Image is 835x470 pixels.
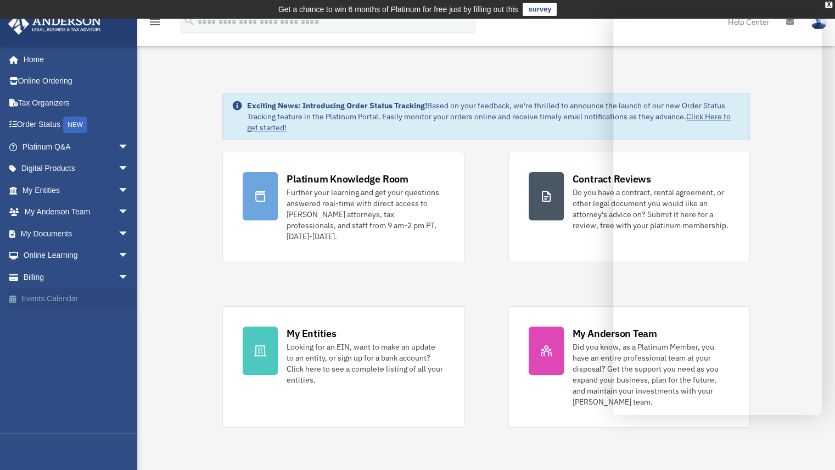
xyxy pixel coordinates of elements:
a: My Entitiesarrow_drop_down [8,179,145,201]
div: My Entities [287,327,336,340]
span: arrow_drop_down [118,245,140,267]
a: My Anderson Team Did you know, as a Platinum Member, you have an entire professional team at your... [508,306,750,428]
a: Tax Organizers [8,92,145,114]
span: arrow_drop_down [118,201,140,224]
a: Order StatusNEW [8,114,145,136]
i: menu [148,15,161,29]
div: Based on your feedback, we're thrilled to announce the launch of our new Order Status Tracking fe... [247,100,741,133]
strong: Exciting News: Introducing Order Status Tracking! [247,101,427,110]
a: Platinum Knowledge Room Further your learning and get your questions answered real-time with dire... [222,152,464,262]
img: Anderson Advisors Platinum Portal [5,13,104,35]
div: Do you have a contract, rental agreement, or other legal document you would like an attorney's ad... [573,187,730,231]
a: Click Here to get started! [247,112,731,132]
span: arrow_drop_down [118,179,140,202]
a: My Entities Looking for an EIN, want to make an update to an entity, or sign up for a bank accoun... [222,306,464,428]
div: Platinum Knowledge Room [287,172,408,186]
div: NEW [63,117,87,133]
a: Billingarrow_drop_down [8,266,145,288]
span: arrow_drop_down [118,223,140,245]
a: menu [148,19,161,29]
i: search [183,15,195,27]
div: Contract Reviews [573,172,651,186]
div: Get a chance to win 6 months of Platinum for free just by filling out this [278,3,518,16]
span: arrow_drop_down [118,266,140,289]
a: Digital Productsarrow_drop_down [8,158,145,180]
a: Online Learningarrow_drop_down [8,245,145,267]
div: Further your learning and get your questions answered real-time with direct access to [PERSON_NAM... [287,187,444,242]
iframe: Chat Window [613,16,822,415]
a: survey [523,3,557,16]
a: Online Ordering [8,70,145,92]
a: My Anderson Teamarrow_drop_down [8,201,145,223]
a: Home [8,48,140,70]
a: Contract Reviews Do you have a contract, rental agreement, or other legal document you would like... [508,152,750,262]
div: My Anderson Team [573,327,657,340]
a: Events Calendar [8,288,145,310]
span: arrow_drop_down [118,136,140,158]
span: arrow_drop_down [118,158,140,180]
a: Platinum Q&Aarrow_drop_down [8,136,145,158]
a: My Documentsarrow_drop_down [8,223,145,245]
div: close [825,2,832,8]
div: Looking for an EIN, want to make an update to an entity, or sign up for a bank account? Click her... [287,341,444,385]
div: Did you know, as a Platinum Member, you have an entire professional team at your disposal? Get th... [573,341,730,407]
